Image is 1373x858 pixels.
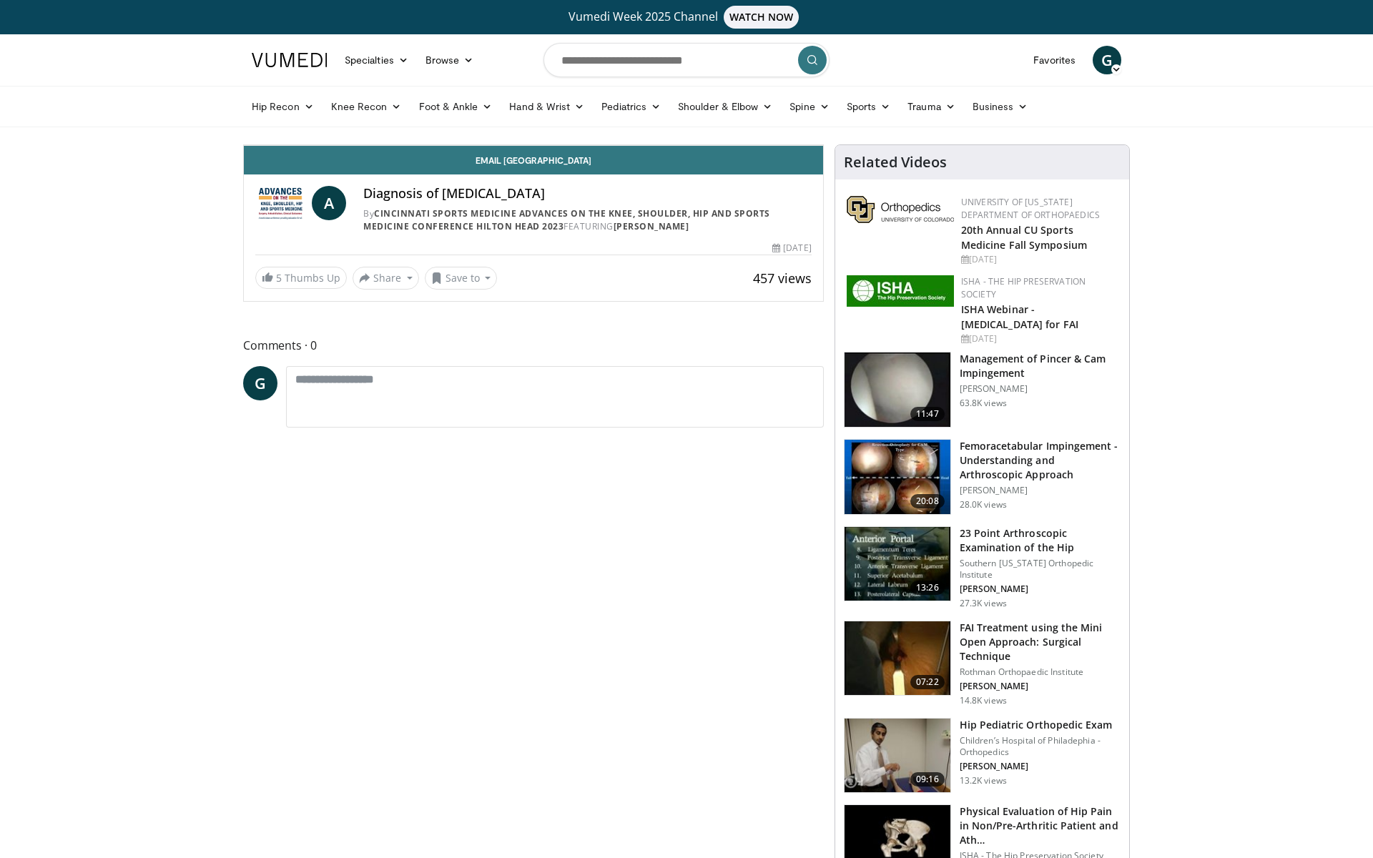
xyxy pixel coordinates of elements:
p: [PERSON_NAME] [960,583,1121,595]
a: Trauma [899,92,964,121]
img: a9f71565-a949-43e5-a8b1-6790787a27eb.jpg.150x105_q85_autocrop_double_scale_upscale_version-0.2.jpg [847,275,954,307]
span: 13:26 [910,581,945,595]
span: 20:08 [910,494,945,508]
input: Search topics, interventions [543,43,830,77]
a: G [1093,46,1121,74]
a: G [243,366,277,400]
a: Hand & Wrist [501,92,593,121]
div: By FEATURING [363,207,812,233]
h3: Physical Evaluation of Hip Pain in Non/Pre-Arthritic Patient and Ath… [960,804,1121,847]
img: VuMedi Logo [252,53,328,67]
div: [DATE] [772,242,811,255]
a: 5 Thumbs Up [255,267,347,289]
a: Specialties [336,46,417,74]
a: ISHA Webinar - [MEDICAL_DATA] for FAI [961,302,1078,331]
p: [PERSON_NAME] [960,681,1121,692]
a: 11:47 Management of Pincer & Cam Impingement [PERSON_NAME] 63.8K views [844,352,1121,428]
h4: Diagnosis of [MEDICAL_DATA] [363,186,812,202]
a: Spine [781,92,837,121]
h4: Related Videos [844,154,947,171]
button: Share [353,267,419,290]
p: 14.8K views [960,695,1007,706]
p: 27.3K views [960,598,1007,609]
img: FAI_100005147_3.jpg.150x105_q85_crop-smart_upscale.jpg [845,621,950,696]
a: Email [GEOGRAPHIC_DATA] [244,146,823,174]
p: Rothman Orthopaedic Institute [960,666,1121,678]
p: [PERSON_NAME] [960,761,1121,772]
a: Knee Recon [323,92,410,121]
span: WATCH NOW [724,6,799,29]
p: 13.2K views [960,775,1007,786]
a: 09:16 Hip Pediatric Orthopedic Exam Children’s Hospital of Philadephia - Orthopedics [PERSON_NAME... [844,718,1121,794]
a: Vumedi Week 2025 ChannelWATCH NOW [254,6,1119,29]
h3: 23 Point Arthroscopic Examination of the Hip [960,526,1121,555]
span: 09:16 [910,772,945,786]
a: Favorites [1025,46,1084,74]
span: 457 views [753,270,812,287]
img: 38483_0000_3.png.150x105_q85_crop-smart_upscale.jpg [845,352,950,427]
button: Save to [425,267,498,290]
a: Hip Recon [243,92,323,121]
a: [PERSON_NAME] [614,220,689,232]
p: [PERSON_NAME] [960,383,1121,395]
a: Shoulder & Elbow [669,92,781,121]
h3: FAI Treatment using the Mini Open Approach: Surgical Technique [960,621,1121,664]
p: 28.0K views [960,499,1007,511]
a: Pediatrics [593,92,669,121]
span: Comments 0 [243,336,824,355]
a: 20:08 Femoracetabular Impingement - Understanding and Arthroscopic Approach [PERSON_NAME] 28.0K v... [844,439,1121,515]
a: ISHA - The Hip Preservation Society [961,275,1086,300]
p: Children’s Hospital of Philadephia - Orthopedics [960,735,1121,758]
img: 355603a8-37da-49b6-856f-e00d7e9307d3.png.150x105_q85_autocrop_double_scale_upscale_version-0.2.png [847,196,954,223]
a: A [312,186,346,220]
p: Southern [US_STATE] Orthopedic Institute [960,558,1121,581]
img: 410288_3.png.150x105_q85_crop-smart_upscale.jpg [845,440,950,514]
span: 07:22 [910,675,945,689]
img: oa8B-rsjN5HfbTbX4xMDoxOjBrO-I4W8.150x105_q85_crop-smart_upscale.jpg [845,527,950,601]
p: 63.8K views [960,398,1007,409]
img: 23a9ecbe-18c9-4356-a5e7-94af2a7f2528.150x105_q85_crop-smart_upscale.jpg [845,719,950,793]
div: [DATE] [961,253,1118,266]
span: 5 [276,271,282,285]
a: Browse [417,46,483,74]
a: Cincinnati Sports Medicine Advances on the Knee, Shoulder, Hip and Sports Medicine Conference Hil... [363,207,770,232]
a: Business [964,92,1037,121]
span: 11:47 [910,407,945,421]
video-js: Video Player [244,145,823,146]
a: University of [US_STATE] Department of Orthopaedics [961,196,1100,221]
h3: Hip Pediatric Orthopedic Exam [960,718,1121,732]
img: Cincinnati Sports Medicine Advances on the Knee, Shoulder, Hip and Sports Medicine Conference Hil... [255,186,306,220]
a: Sports [838,92,900,121]
h3: Management of Pincer & Cam Impingement [960,352,1121,380]
h3: Femoracetabular Impingement - Understanding and Arthroscopic Approach [960,439,1121,482]
a: 20th Annual CU Sports Medicine Fall Symposium [961,223,1087,252]
p: [PERSON_NAME] [960,485,1121,496]
a: 13:26 23 Point Arthroscopic Examination of the Hip Southern [US_STATE] Orthopedic Institute [PERS... [844,526,1121,609]
a: 07:22 FAI Treatment using the Mini Open Approach: Surgical Technique Rothman Orthopaedic Institut... [844,621,1121,706]
div: [DATE] [961,332,1118,345]
a: Foot & Ankle [410,92,501,121]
